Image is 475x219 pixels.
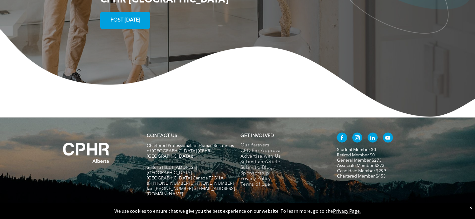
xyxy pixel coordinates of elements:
[108,14,142,26] span: POST [DATE]
[337,132,347,144] a: facebook
[383,132,393,144] a: youtube
[147,133,177,138] a: CONTACT US
[240,142,324,148] a: Our Partners
[337,153,375,157] a: Retired Member $0
[337,158,382,162] a: General Member $273
[240,148,324,154] a: CPD Pre-Approval
[337,147,376,152] a: Student Member $0
[337,169,386,173] a: Candidate Member $299
[337,163,384,168] a: Associate Member $273
[147,186,235,196] span: fax. [PHONE_NUMBER] e:[EMAIL_ADDRESS][DOMAIN_NAME]
[147,181,234,185] span: tf. [PHONE_NUMBER] p. [PHONE_NUMBER]
[147,143,234,158] span: Chartered Professionals in Human Resources of [GEOGRAPHIC_DATA] (CPHR [GEOGRAPHIC_DATA])
[240,159,324,165] a: Submit an Article
[469,204,472,211] div: Dismiss notification
[147,170,226,180] span: [GEOGRAPHIC_DATA], [GEOGRAPHIC_DATA] Canada T2G 1A1
[240,170,324,176] a: Sponsorship
[240,133,274,138] span: GET INVOLVED
[240,176,324,182] a: Privacy Policy
[352,132,362,144] a: instagram
[147,165,197,169] span: Suite [STREET_ADDRESS]
[240,165,324,170] a: Submit a Blog
[240,182,324,187] a: Terms of Use
[240,154,324,159] a: Advertise with Us
[50,130,122,175] img: A white background with a few lines on it
[337,174,386,178] a: Chartered Member $453
[100,12,150,29] a: POST [DATE]
[333,208,361,214] a: Privacy Page.
[368,132,378,144] a: linkedin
